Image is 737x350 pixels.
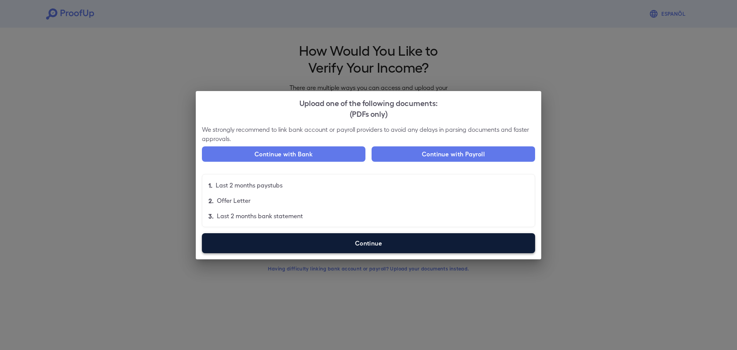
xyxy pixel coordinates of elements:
p: Last 2 months paystubs [216,181,283,190]
button: Continue with Payroll [372,146,535,162]
label: Continue [202,233,535,253]
p: 1. [208,181,213,190]
p: 3. [208,211,214,221]
button: Continue with Bank [202,146,365,162]
p: Last 2 months bank statement [217,211,303,221]
h2: Upload one of the following documents: [196,91,541,125]
p: We strongly recommend to link bank account or payroll providers to avoid any delays in parsing do... [202,125,535,143]
div: (PDFs only) [202,108,535,119]
p: Offer Letter [217,196,251,205]
p: 2. [208,196,214,205]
